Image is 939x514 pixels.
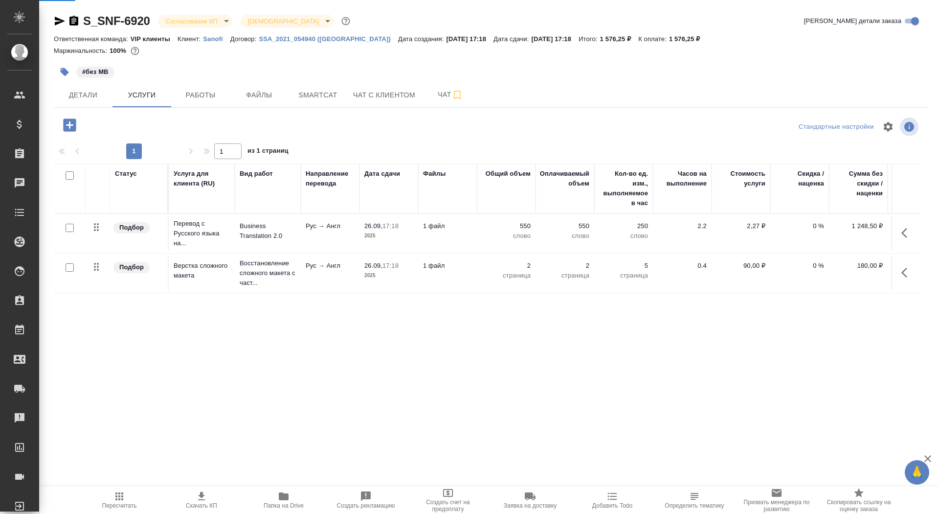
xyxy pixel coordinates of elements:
[382,222,399,230] p: 17:18
[294,89,341,101] span: Smartcat
[540,261,589,271] p: 2
[824,499,894,513] span: Скопировать ссылку на оценку заказа
[599,261,648,271] p: 5
[82,67,109,77] p: #без МВ
[895,221,919,245] button: Показать кнопки
[413,499,483,513] span: Создать счет на предоплату
[129,45,141,57] button: 0.00 RUB;
[599,221,648,231] p: 250
[571,487,653,514] button: Добавить Todo
[531,35,579,43] p: [DATE] 17:18
[364,231,413,241] p: 2025
[178,35,203,43] p: Клиент:
[203,35,230,43] p: Sanofi
[54,47,110,54] p: Маржинальность:
[905,460,929,485] button: 🙏
[131,35,178,43] p: VIP клиенты
[818,487,900,514] button: Скопировать ссылку на оценку заказа
[78,487,160,514] button: Пересчитать
[230,35,259,43] p: Договор:
[240,15,334,28] div: Согласование КП
[407,487,489,514] button: Создать счет на предоплату
[174,219,230,248] p: Перевод с Русского языка на...
[243,487,325,514] button: Папка на Drive
[834,261,883,271] p: 180,00 ₽
[364,262,382,269] p: 26.09,
[579,35,600,43] p: Итого:
[119,262,144,272] p: Подбор
[364,169,400,179] div: Дата сдачи
[796,119,876,135] div: split button
[600,35,639,43] p: 1 576,25 ₽
[119,223,144,233] p: Подбор
[876,115,900,139] span: Настроить таблицу
[203,34,230,43] a: Sanofi
[599,271,648,280] p: страница
[158,15,232,28] div: Согласование КП
[599,169,648,208] div: Кол-во ед. изм., выполняемое в час
[364,222,382,230] p: 26.09,
[247,145,289,159] span: из 1 страниц
[665,502,724,509] span: Определить тематику
[54,61,75,83] button: Добавить тэг
[54,35,131,43] p: Ответственная команда:
[716,169,765,188] div: Стоимость услуги
[775,221,824,231] p: 0 %
[236,89,283,101] span: Файлы
[364,271,413,280] p: 2025
[264,502,304,509] span: Папка на Drive
[669,35,708,43] p: 1 576,25 ₽
[482,271,531,280] p: страница
[60,89,107,101] span: Детали
[540,231,589,241] p: слово
[834,221,883,231] p: 1 248,50 ₽
[118,89,165,101] span: Услуги
[240,169,273,179] div: Вид работ
[482,261,531,271] p: 2
[599,231,648,241] p: слово
[174,261,230,280] p: Верстка сложного макета
[716,221,765,231] p: 2,27 ₽
[423,221,472,231] p: 1 файл
[592,502,632,509] span: Добавить Todo
[423,261,472,271] p: 1 файл
[775,169,824,188] div: Скидка / наценка
[423,169,446,179] div: Файлы
[186,502,217,509] span: Скачать КП
[83,14,150,27] a: S_SNF-6920
[174,169,230,188] div: Услуга для клиента (RU)
[638,35,669,43] p: К оплате:
[68,15,80,27] button: Скопировать ссылку
[306,169,355,188] div: Направление перевода
[306,261,355,271] p: Рус → Англ
[482,221,531,231] p: 550
[493,35,531,43] p: Дата сдачи:
[245,17,322,25] button: [DEMOGRAPHIC_DATA]
[653,487,736,514] button: Определить тематику
[110,47,129,54] p: 100%
[353,89,415,101] span: Чат с клиентом
[741,499,812,513] span: Призвать менеджера по развитию
[54,15,66,27] button: Скопировать ссылку для ЯМессенджера
[658,169,707,188] div: Часов на выполнение
[382,262,399,269] p: 17:18
[427,89,474,101] span: Чат
[451,89,463,101] svg: Подписаться
[540,271,589,280] p: страница
[504,502,557,509] span: Заявка на доставку
[486,169,531,179] div: Общий объем
[736,487,818,514] button: Призвать менеджера по развитию
[446,35,493,43] p: [DATE] 17:18
[900,117,920,136] span: Посмотреть информацию
[259,34,398,43] a: SSA_2021_054940 ([GEOGRAPHIC_DATA])
[306,221,355,231] p: Рус → Англ
[56,115,83,135] button: Добавить услугу
[804,16,901,26] span: [PERSON_NAME] детали заказа
[160,487,243,514] button: Скачать КП
[489,487,571,514] button: Заявка на доставку
[259,35,398,43] p: SSA_2021_054940 ([GEOGRAPHIC_DATA])
[540,169,589,188] div: Оплачиваемый объем
[482,231,531,241] p: слово
[163,17,221,25] button: Согласование КП
[240,258,296,288] p: Восстановление сложного макета с част...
